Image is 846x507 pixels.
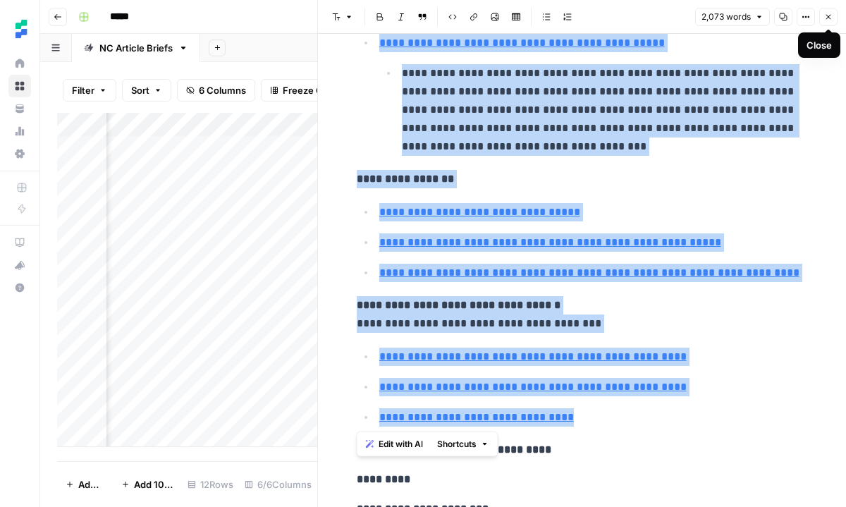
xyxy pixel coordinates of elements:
[99,41,173,55] div: NC Article Briefs
[122,79,171,102] button: Sort
[283,83,355,97] span: Freeze Columns
[261,79,364,102] button: Freeze Columns
[379,438,423,451] span: Edit with AI
[8,75,31,97] a: Browse
[182,473,239,496] div: 12 Rows
[8,276,31,299] button: Help + Support
[134,477,173,491] span: Add 10 Rows
[437,438,477,451] span: Shortcuts
[177,79,255,102] button: 6 Columns
[57,473,113,496] button: Add Row
[8,120,31,142] a: Usage
[63,79,116,102] button: Filter
[431,435,495,453] button: Shortcuts
[701,11,751,23] span: 2,073 words
[8,231,31,254] a: AirOps Academy
[695,8,770,26] button: 2,073 words
[9,255,30,276] div: What's new?
[72,83,94,97] span: Filter
[199,83,246,97] span: 6 Columns
[78,477,104,491] span: Add Row
[360,435,429,453] button: Edit with AI
[8,254,31,276] button: What's new?
[8,52,31,75] a: Home
[8,142,31,165] a: Settings
[8,97,31,120] a: Your Data
[807,38,832,52] div: Close
[239,473,317,496] div: 6/6 Columns
[8,16,34,42] img: Ten Speed Logo
[131,83,149,97] span: Sort
[113,473,182,496] button: Add 10 Rows
[8,11,31,47] button: Workspace: Ten Speed
[72,34,200,62] a: NC Article Briefs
